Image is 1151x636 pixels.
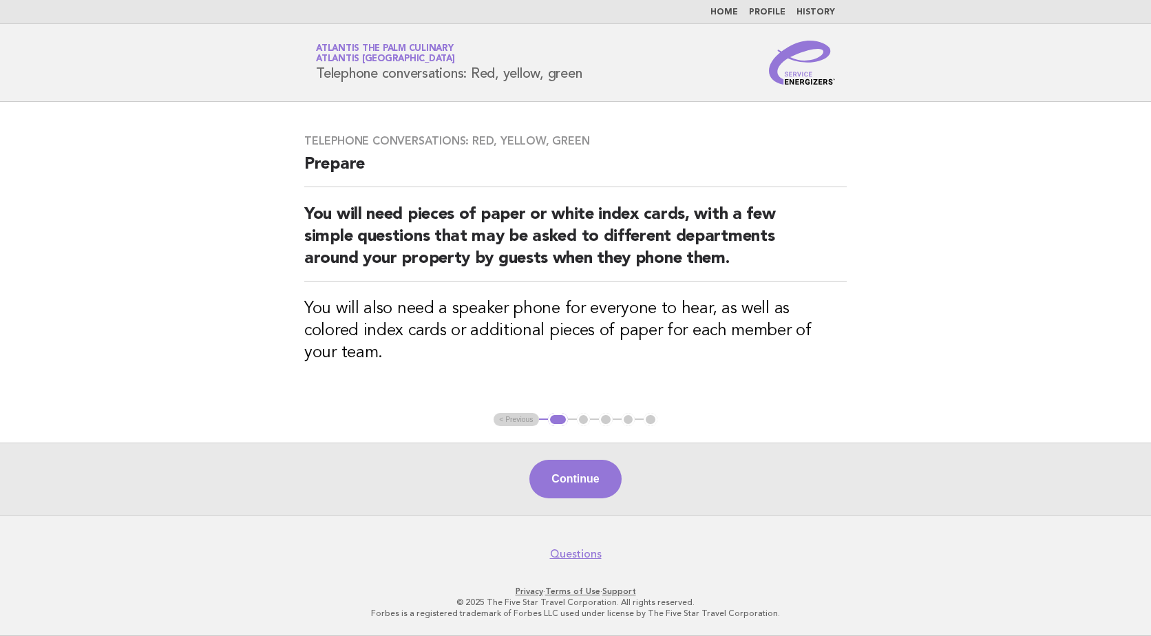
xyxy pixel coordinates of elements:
img: Service Energizers [769,41,835,85]
a: Questions [550,547,602,561]
a: Terms of Use [545,586,600,596]
h1: Telephone conversations: Red, yellow, green [316,45,582,81]
p: Forbes is a registered trademark of Forbes LLC used under license by The Five Star Travel Corpora... [154,608,997,619]
button: Continue [529,460,621,498]
span: Atlantis [GEOGRAPHIC_DATA] [316,55,455,64]
h2: Prepare [304,153,847,187]
a: Privacy [516,586,543,596]
a: Home [710,8,738,17]
h2: You will need pieces of paper or white index cards, with a few simple questions that may be asked... [304,204,847,282]
h3: You will also need a speaker phone for everyone to hear, as well as colored index cards or additi... [304,298,847,364]
p: © 2025 The Five Star Travel Corporation. All rights reserved. [154,597,997,608]
button: 1 [548,413,568,427]
a: Atlantis The Palm CulinaryAtlantis [GEOGRAPHIC_DATA] [316,44,455,63]
a: Profile [749,8,785,17]
p: · · [154,586,997,597]
a: Support [602,586,636,596]
a: History [796,8,835,17]
h3: Telephone conversations: Red, yellow, green [304,134,847,148]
